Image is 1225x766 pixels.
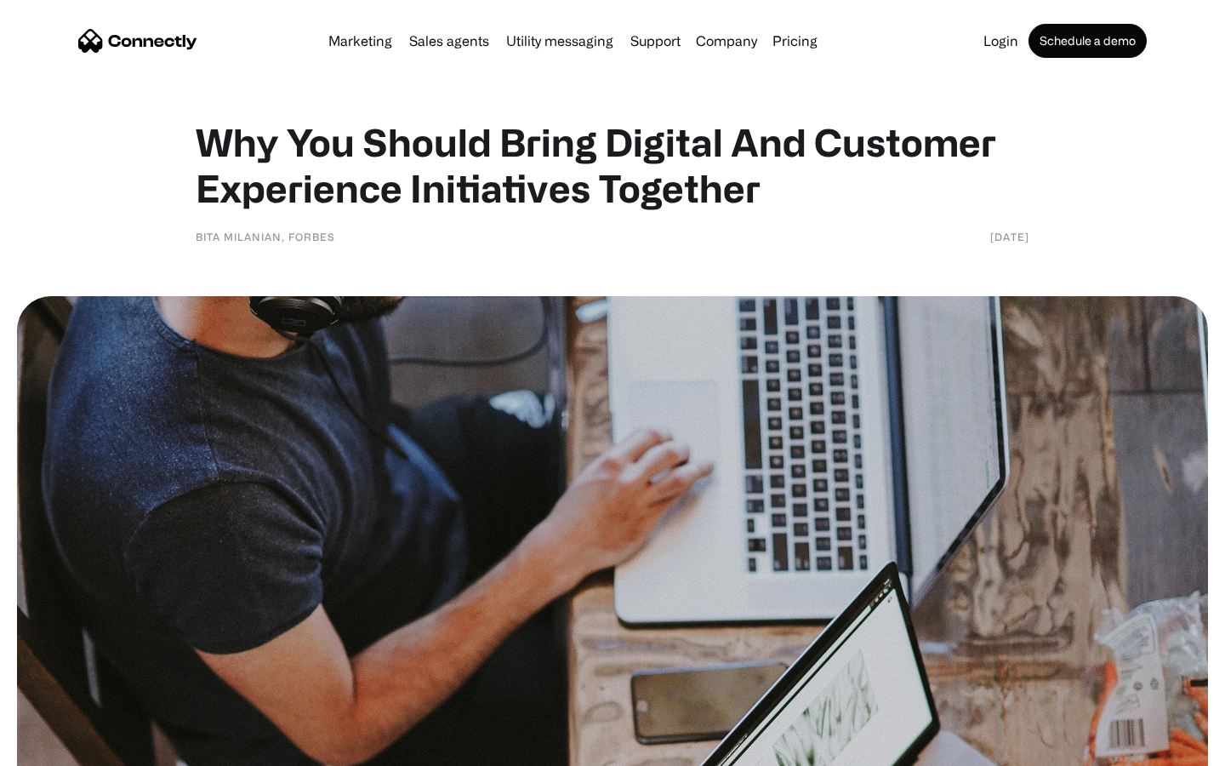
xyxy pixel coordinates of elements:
[402,34,496,48] a: Sales agents
[499,34,620,48] a: Utility messaging
[696,29,757,53] div: Company
[196,228,335,245] div: Bita Milanian, Forbes
[34,736,102,760] ul: Language list
[196,119,1029,211] h1: Why You Should Bring Digital And Customer Experience Initiatives Together
[990,228,1029,245] div: [DATE]
[17,736,102,760] aside: Language selected: English
[977,34,1025,48] a: Login
[624,34,687,48] a: Support
[766,34,824,48] a: Pricing
[322,34,399,48] a: Marketing
[1028,24,1147,58] a: Schedule a demo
